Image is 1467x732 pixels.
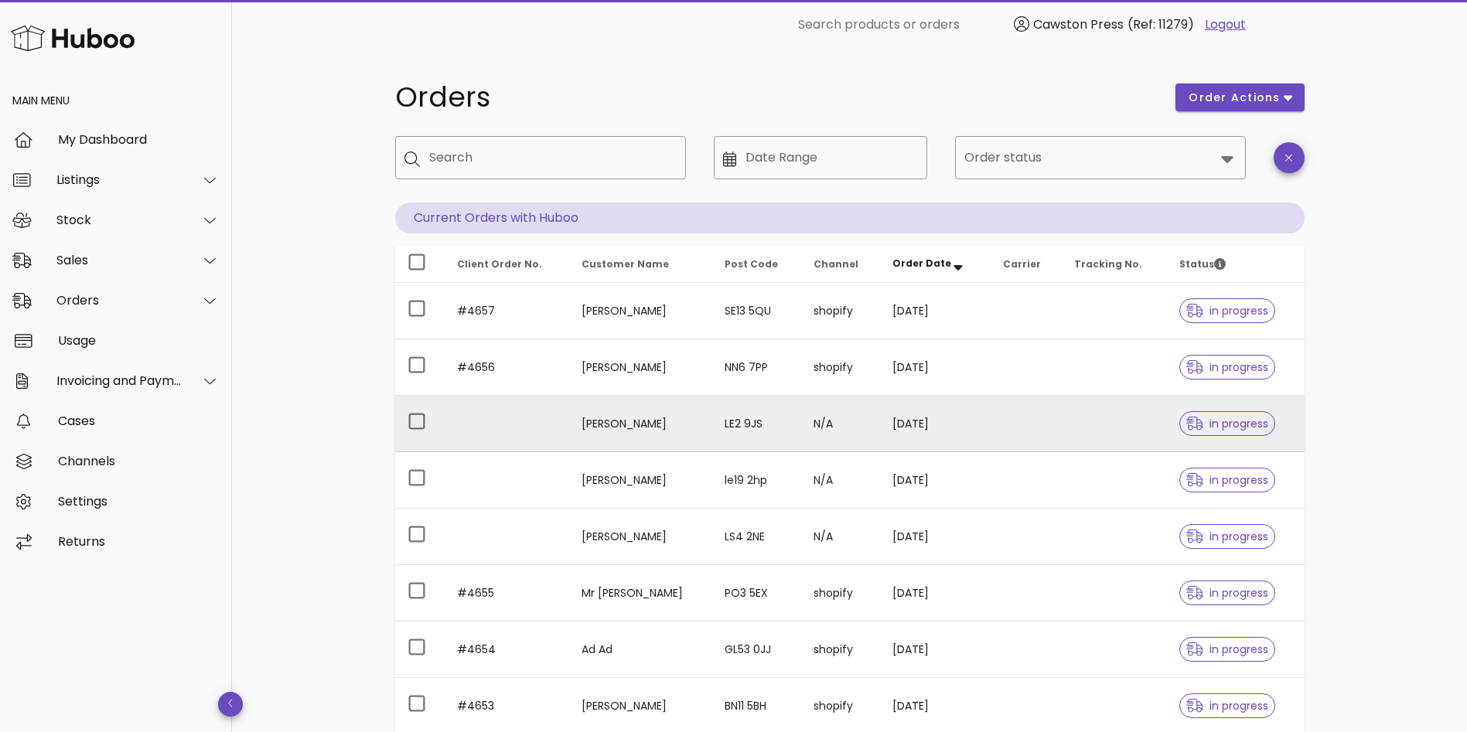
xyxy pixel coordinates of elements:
th: Client Order No. [445,246,569,283]
td: N/A [801,509,880,565]
td: #4655 [445,565,569,621]
td: [DATE] [880,452,991,509]
div: Cases [58,414,220,428]
span: in progress [1186,475,1268,485]
td: [DATE] [880,339,991,396]
td: [DATE] [880,509,991,565]
span: in progress [1186,362,1268,373]
span: Channel [814,257,858,271]
span: Tracking No. [1074,257,1142,271]
th: Tracking No. [1062,246,1167,283]
h1: Orders [395,83,1158,111]
span: (Ref: 11279) [1128,15,1194,33]
span: in progress [1186,418,1268,429]
td: shopify [801,283,880,339]
td: [PERSON_NAME] [569,396,712,452]
span: order actions [1188,90,1281,106]
span: Order Date [892,257,951,270]
span: Customer Name [582,257,669,271]
div: Listings [56,172,183,187]
td: [DATE] [880,283,991,339]
td: shopify [801,621,880,678]
div: My Dashboard [58,132,220,147]
th: Order Date: Sorted descending. Activate to remove sorting. [880,246,991,283]
span: in progress [1186,644,1268,655]
span: in progress [1186,587,1268,598]
th: Status [1167,246,1304,283]
span: in progress [1186,305,1268,316]
td: Ad Ad [569,621,712,678]
div: Order status [955,136,1246,179]
td: [PERSON_NAME] [569,452,712,509]
span: Cawston Press [1033,15,1124,33]
span: in progress [1186,700,1268,711]
th: Customer Name [569,246,712,283]
th: Post Code [712,246,801,283]
td: #4657 [445,283,569,339]
td: N/A [801,396,880,452]
td: LE2 9JS [712,396,801,452]
span: Carrier [1003,257,1041,271]
div: Invoicing and Payments [56,373,183,388]
th: Carrier [991,246,1062,283]
td: [DATE] [880,621,991,678]
span: Post Code [725,257,778,271]
span: Status [1179,257,1226,271]
button: order actions [1175,83,1304,111]
span: Client Order No. [457,257,542,271]
td: SE13 5QU [712,283,801,339]
div: Sales [56,253,183,267]
td: [PERSON_NAME] [569,283,712,339]
td: GL53 0JJ [712,621,801,678]
td: [PERSON_NAME] [569,509,712,565]
p: Current Orders with Huboo [395,203,1305,233]
td: LS4 2NE [712,509,801,565]
td: [PERSON_NAME] [569,339,712,396]
th: Channel [801,246,880,283]
span: in progress [1186,531,1268,542]
td: [DATE] [880,565,991,621]
td: le19 2hp [712,452,801,509]
div: Settings [58,494,220,509]
div: Usage [58,333,220,348]
div: Returns [58,534,220,549]
td: PO3 5EX [712,565,801,621]
td: NN6 7PP [712,339,801,396]
a: Logout [1205,15,1246,34]
img: Huboo Logo [11,22,135,55]
td: [DATE] [880,396,991,452]
td: shopify [801,565,880,621]
td: N/A [801,452,880,509]
td: shopify [801,339,880,396]
div: Channels [58,454,220,468]
td: #4656 [445,339,569,396]
td: #4654 [445,621,569,678]
td: Mr [PERSON_NAME] [569,565,712,621]
div: Orders [56,293,183,308]
div: Stock [56,213,183,227]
